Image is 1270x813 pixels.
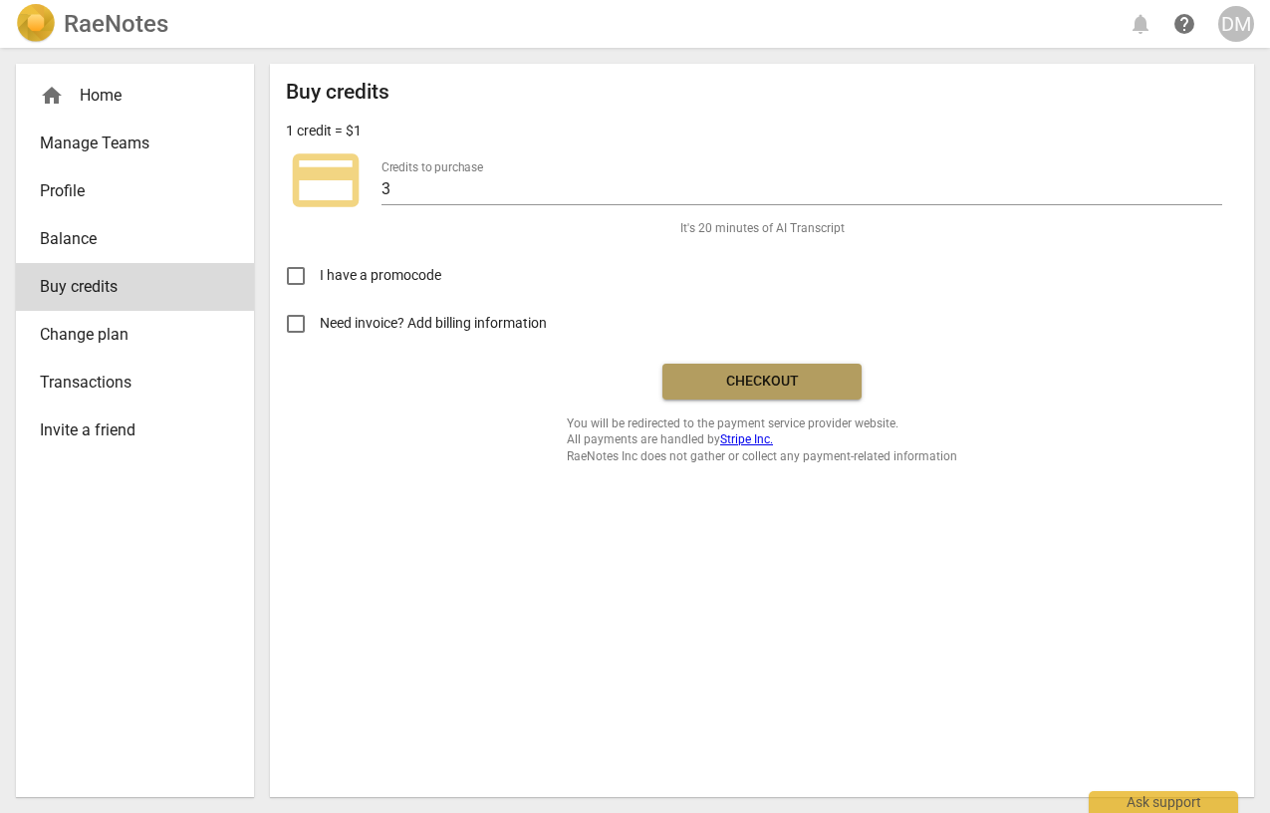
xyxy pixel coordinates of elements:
[680,220,845,237] span: It's 20 minutes of AI Transcript
[16,72,254,120] div: Home
[40,179,214,203] span: Profile
[1089,791,1238,813] div: Ask support
[40,132,214,155] span: Manage Teams
[16,311,254,359] a: Change plan
[40,84,214,108] div: Home
[40,371,214,395] span: Transactions
[720,432,773,446] a: Stripe Inc.
[286,80,389,105] h2: Buy credits
[16,167,254,215] a: Profile
[16,4,168,44] a: LogoRaeNotes
[40,275,214,299] span: Buy credits
[567,415,957,465] span: You will be redirected to the payment service provider website. All payments are handled by RaeNo...
[40,84,64,108] span: home
[1166,6,1202,42] a: Help
[16,359,254,406] a: Transactions
[16,4,56,44] img: Logo
[64,10,168,38] h2: RaeNotes
[16,120,254,167] a: Manage Teams
[320,313,550,334] span: Need invoice? Add billing information
[320,265,441,286] span: I have a promocode
[1172,12,1196,36] span: help
[678,372,846,392] span: Checkout
[40,418,214,442] span: Invite a friend
[286,140,366,220] span: credit_card
[16,215,254,263] a: Balance
[16,406,254,454] a: Invite a friend
[16,263,254,311] a: Buy credits
[40,227,214,251] span: Balance
[40,323,214,347] span: Change plan
[381,161,483,173] label: Credits to purchase
[286,121,362,141] p: 1 credit = $1
[1218,6,1254,42] button: DM
[662,364,862,400] button: Checkout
